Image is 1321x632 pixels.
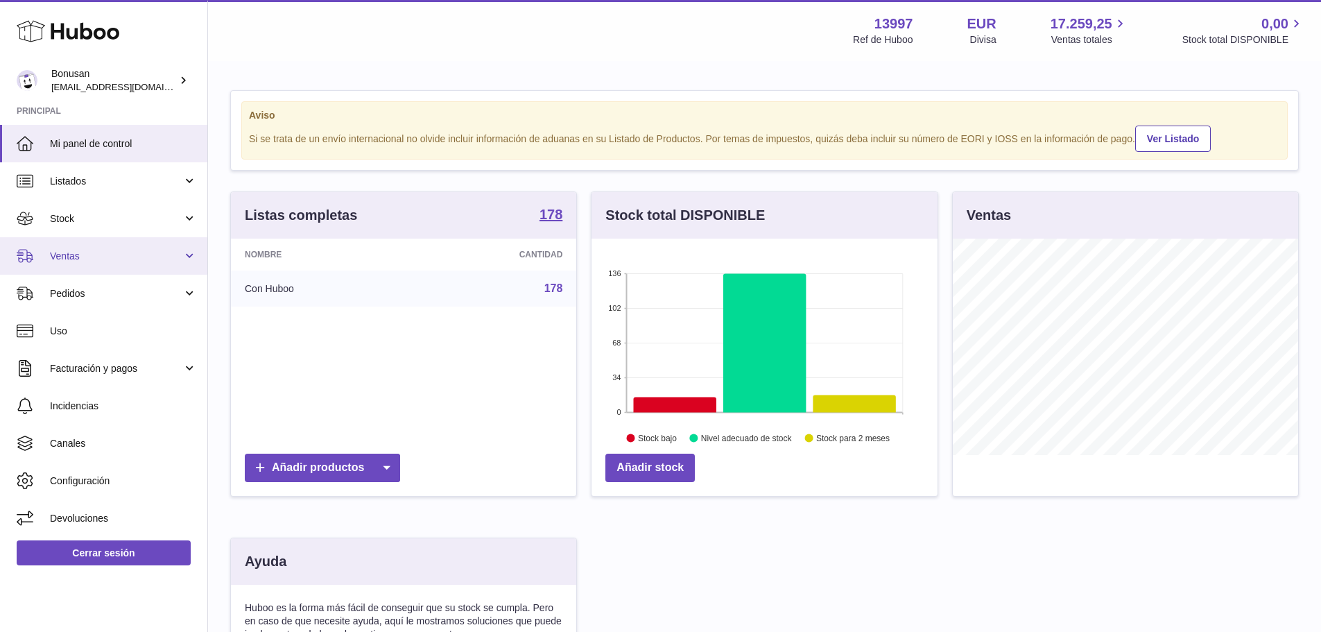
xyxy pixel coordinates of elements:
text: 0 [617,408,621,416]
td: Con Huboo [231,271,411,307]
span: Canales [50,437,197,450]
span: Stock total DISPONIBLE [1182,33,1304,46]
span: Mi panel de control [50,137,197,151]
h3: Ventas [967,206,1011,225]
span: Uso [50,325,197,338]
h3: Ayuda [245,552,286,571]
span: Pedidos [50,287,182,300]
a: Añadir stock [605,454,695,482]
span: [EMAIL_ADDRESS][DOMAIN_NAME] [51,81,204,92]
th: Nombre [231,239,411,271]
a: 178 [544,282,563,294]
div: Ref de Huboo [853,33,913,46]
div: Divisa [970,33,996,46]
strong: 13997 [874,15,913,33]
span: Listados [50,175,182,188]
a: Añadir productos [245,454,400,482]
span: Configuración [50,475,197,488]
a: 17.259,25 Ventas totales [1051,15,1128,46]
span: Facturación y pagos [50,362,182,375]
span: 17.259,25 [1051,15,1112,33]
a: 0,00 Stock total DISPONIBLE [1182,15,1304,46]
strong: Aviso [249,109,1280,122]
h3: Stock total DISPONIBLE [605,206,765,225]
span: Ventas totales [1051,33,1128,46]
th: Cantidad [411,239,577,271]
h3: Listas completas [245,206,357,225]
span: Devoluciones [50,512,197,525]
a: Cerrar sesión [17,540,191,565]
span: Stock [50,212,182,225]
span: Ventas [50,250,182,263]
text: 34 [613,373,621,382]
text: 68 [613,339,621,347]
text: 102 [608,304,621,312]
div: Bonusan [51,67,176,94]
span: 0,00 [1261,15,1288,33]
strong: 178 [539,207,562,221]
a: Ver Listado [1135,126,1211,152]
a: 178 [539,207,562,224]
strong: EUR [967,15,996,33]
img: info@bonusan.es [17,70,37,91]
div: Si se trata de un envío internacional no olvide incluir información de aduanas en su Listado de P... [249,123,1280,152]
text: 136 [608,269,621,277]
text: Stock para 2 meses [816,434,890,443]
text: Stock bajo [638,434,677,443]
span: Incidencias [50,400,197,413]
text: Nivel adecuado de stock [701,434,793,443]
